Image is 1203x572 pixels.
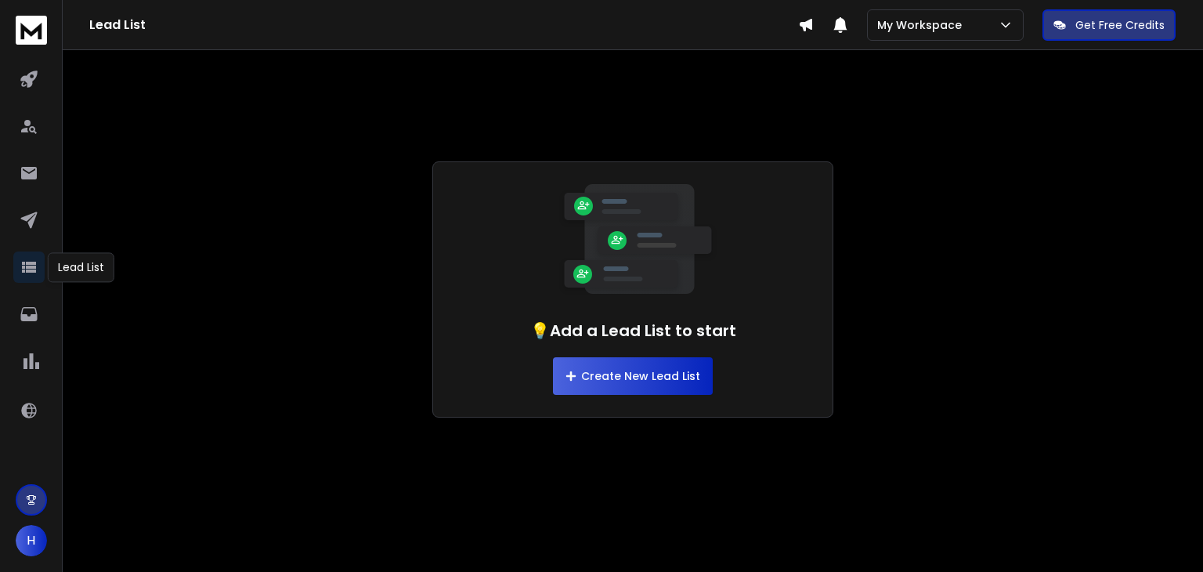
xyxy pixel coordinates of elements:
[1075,17,1165,33] p: Get Free Credits
[877,17,968,33] p: My Workspace
[16,525,47,556] button: H
[553,357,713,395] button: Create New Lead List
[1042,9,1176,41] button: Get Free Credits
[530,320,736,342] h1: 💡Add a Lead List to start
[89,16,798,34] h1: Lead List
[16,16,47,45] img: logo
[48,252,114,282] div: Lead List
[1146,518,1183,556] iframe: Intercom live chat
